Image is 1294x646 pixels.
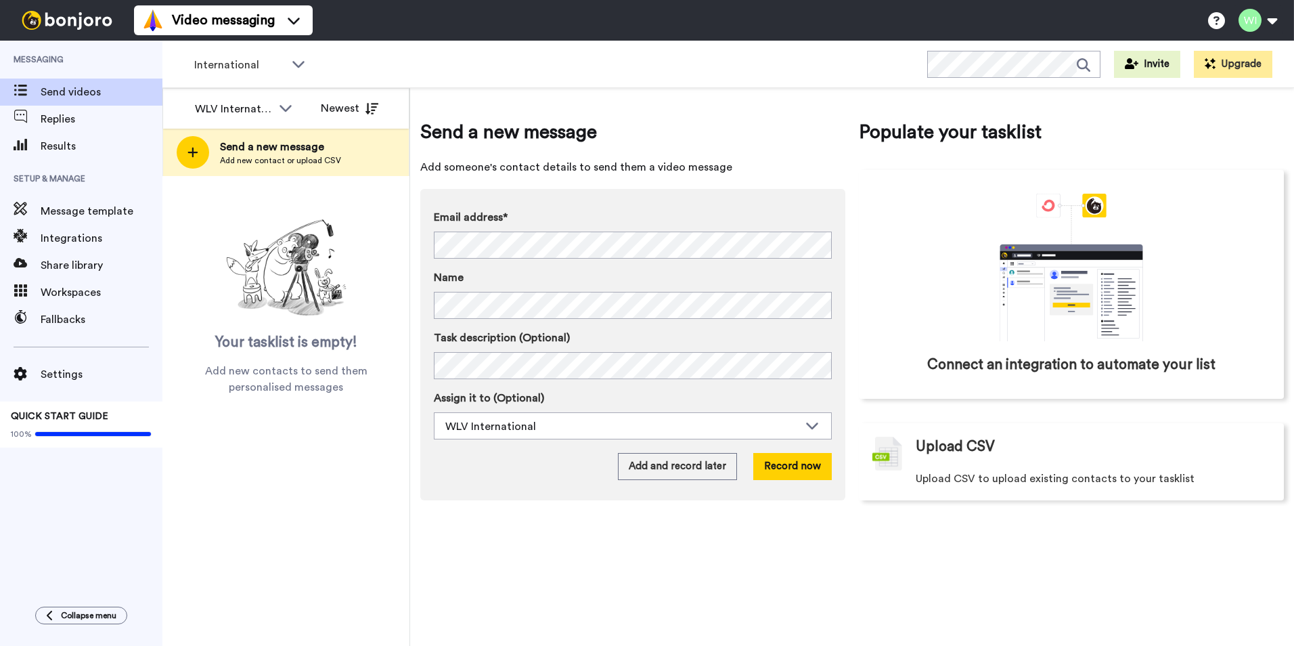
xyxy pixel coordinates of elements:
[215,332,357,353] span: Your tasklist is empty!
[219,214,354,322] img: ready-set-action.png
[753,453,832,480] button: Record now
[11,412,108,421] span: QUICK START GUIDE
[420,159,845,175] span: Add someone's contact details to send them a video message
[872,437,902,471] img: csv-grey.png
[311,95,388,122] button: Newest
[41,138,162,154] span: Results
[61,610,116,621] span: Collapse menu
[420,119,845,146] span: Send a new message
[434,330,832,346] label: Task description (Optional)
[1194,51,1272,78] button: Upgrade
[434,390,832,406] label: Assign it to (Optional)
[618,453,737,480] button: Add and record later
[859,119,1284,146] span: Populate your tasklist
[434,270,464,286] span: Name
[927,355,1215,375] span: Connect an integration to automate your list
[970,194,1173,341] div: animation
[41,111,162,127] span: Replies
[16,11,118,30] img: bj-logo-header-white.svg
[41,230,162,246] span: Integrations
[41,366,162,383] span: Settings
[183,363,389,395] span: Add new contacts to send them personalised messages
[11,429,32,439] span: 100%
[445,418,799,435] div: WLV International
[41,84,162,100] span: Send videos
[916,471,1195,487] span: Upload CSV to upload existing contacts to your tasklist
[220,139,341,155] span: Send a new message
[41,311,162,328] span: Fallbacks
[41,284,162,301] span: Workspaces
[220,155,341,166] span: Add new contact or upload CSV
[194,57,285,73] span: International
[1114,51,1180,78] button: Invite
[195,101,272,117] div: WLV International
[41,203,162,219] span: Message template
[41,257,162,274] span: Share library
[142,9,164,31] img: vm-color.svg
[35,607,127,624] button: Collapse menu
[916,437,995,457] span: Upload CSV
[434,209,832,225] label: Email address*
[172,11,275,30] span: Video messaging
